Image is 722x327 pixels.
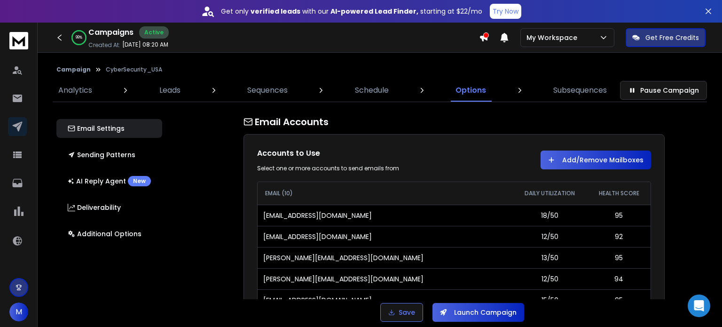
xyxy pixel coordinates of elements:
[513,247,588,268] td: 13/50
[263,253,424,263] p: [PERSON_NAME][EMAIL_ADDRESS][DOMAIN_NAME]
[53,79,98,102] a: Analytics
[587,247,651,268] td: 95
[258,182,512,205] th: EMAIL (10)
[513,205,588,226] td: 18/50
[587,226,651,247] td: 92
[263,274,424,284] p: [PERSON_NAME][EMAIL_ADDRESS][DOMAIN_NAME]
[620,81,707,100] button: Pause Campaign
[587,205,651,226] td: 95
[68,203,121,212] p: Deliverability
[9,303,28,321] button: M
[56,224,162,243] button: Additional Options
[548,79,612,102] a: Subsequences
[251,7,300,16] strong: verified leads
[450,79,492,102] a: Options
[490,4,521,19] button: Try Now
[122,41,168,48] p: [DATE] 08:20 AM
[587,289,651,311] td: 95
[68,150,135,160] p: Sending Patterns
[76,35,82,40] p: 99 %
[330,7,418,16] strong: AI-powered Lead Finder,
[159,85,180,96] p: Leads
[128,176,151,186] div: New
[88,41,120,49] p: Created At:
[58,85,92,96] p: Analytics
[88,27,133,38] h1: Campaigns
[68,229,141,239] p: Additional Options
[56,66,91,73] button: Campaign
[56,119,162,138] button: Email Settings
[587,182,651,205] th: HEALTH SCORE
[645,33,699,42] p: Get Free Credits
[526,33,581,42] p: My Workspace
[68,124,125,133] p: Email Settings
[626,28,706,47] button: Get Free Credits
[243,115,665,128] h1: Email Accounts
[56,198,162,217] button: Deliverability
[380,303,423,322] button: Save
[349,79,394,102] a: Schedule
[263,211,372,220] p: [EMAIL_ADDRESS][DOMAIN_NAME]
[257,165,445,172] div: Select one or more accounts to send emails from
[513,182,588,205] th: DAILY UTILIZATION
[56,145,162,164] button: Sending Patterns
[688,295,710,317] div: Open Intercom Messenger
[541,151,651,169] button: Add/Remove Mailboxes
[432,303,524,322] button: Launch Campaign
[257,148,445,159] h1: Accounts to Use
[106,66,162,73] p: CyberSecurity_USA
[9,32,28,49] img: logo
[247,85,288,96] p: Sequences
[513,268,588,289] td: 12/50
[553,85,607,96] p: Subsequences
[513,226,588,247] td: 12/50
[493,7,518,16] p: Try Now
[139,26,169,39] div: Active
[455,85,486,96] p: Options
[513,289,588,311] td: 15/50
[355,85,389,96] p: Schedule
[242,79,293,102] a: Sequences
[263,295,372,305] p: [EMAIL_ADDRESS][DOMAIN_NAME]
[587,268,651,289] td: 94
[154,79,186,102] a: Leads
[68,176,151,186] p: AI Reply Agent
[221,7,482,16] p: Get only with our starting at $22/mo
[56,172,162,191] button: AI Reply AgentNew
[263,232,372,241] p: [EMAIL_ADDRESS][DOMAIN_NAME]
